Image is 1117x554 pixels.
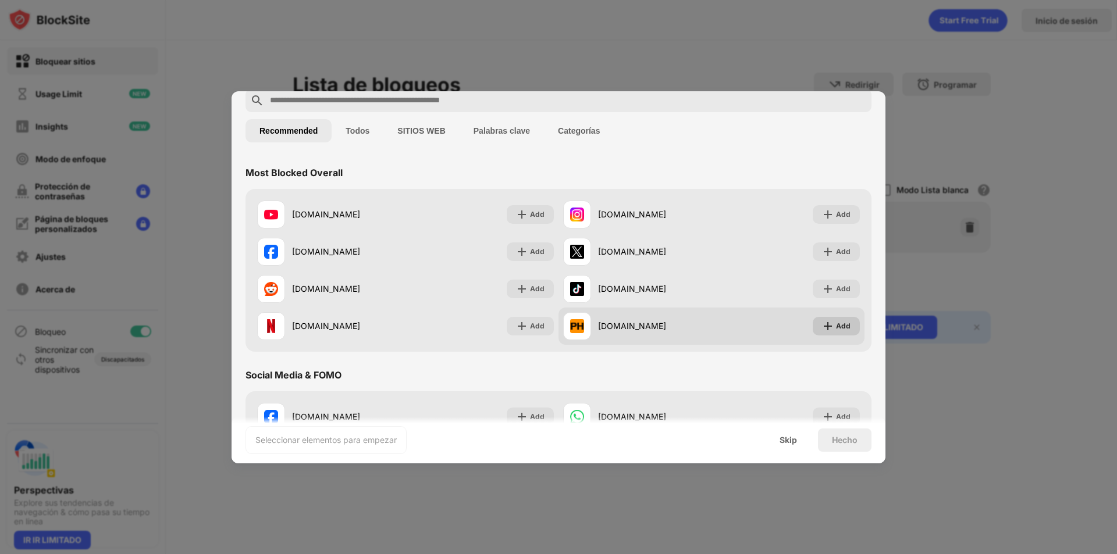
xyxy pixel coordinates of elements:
[255,434,397,446] div: Seleccionar elementos para empezar
[264,319,278,333] img: favicons
[530,209,545,220] div: Add
[836,246,851,258] div: Add
[570,245,584,259] img: favicons
[292,208,405,220] div: [DOMAIN_NAME]
[832,435,858,445] div: Hecho
[332,119,383,142] button: Todos
[570,319,584,333] img: favicons
[780,435,797,445] div: Skip
[264,208,278,221] img: favicons
[246,119,332,142] button: Recommended
[530,411,545,423] div: Add
[570,282,584,296] img: favicons
[836,411,851,423] div: Add
[292,245,405,258] div: [DOMAIN_NAME]
[383,119,459,142] button: SITIOS WEB
[570,208,584,221] img: favicons
[836,283,851,295] div: Add
[544,119,614,142] button: Categorías
[460,119,544,142] button: Palabras clave
[292,283,405,295] div: [DOMAIN_NAME]
[246,167,343,178] div: Most Blocked Overall
[598,283,712,295] div: [DOMAIN_NAME]
[598,320,712,332] div: [DOMAIN_NAME]
[530,283,545,295] div: Add
[264,245,278,259] img: favicons
[836,209,851,220] div: Add
[598,410,712,423] div: [DOMAIN_NAME]
[292,410,405,423] div: [DOMAIN_NAME]
[530,320,545,332] div: Add
[264,410,278,424] img: favicons
[570,410,584,424] img: favicons
[836,320,851,332] div: Add
[292,320,405,332] div: [DOMAIN_NAME]
[530,246,545,258] div: Add
[598,208,712,220] div: [DOMAIN_NAME]
[264,282,278,296] img: favicons
[598,245,712,258] div: [DOMAIN_NAME]
[250,94,264,108] img: search.svg
[246,369,341,381] div: Social Media & FOMO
